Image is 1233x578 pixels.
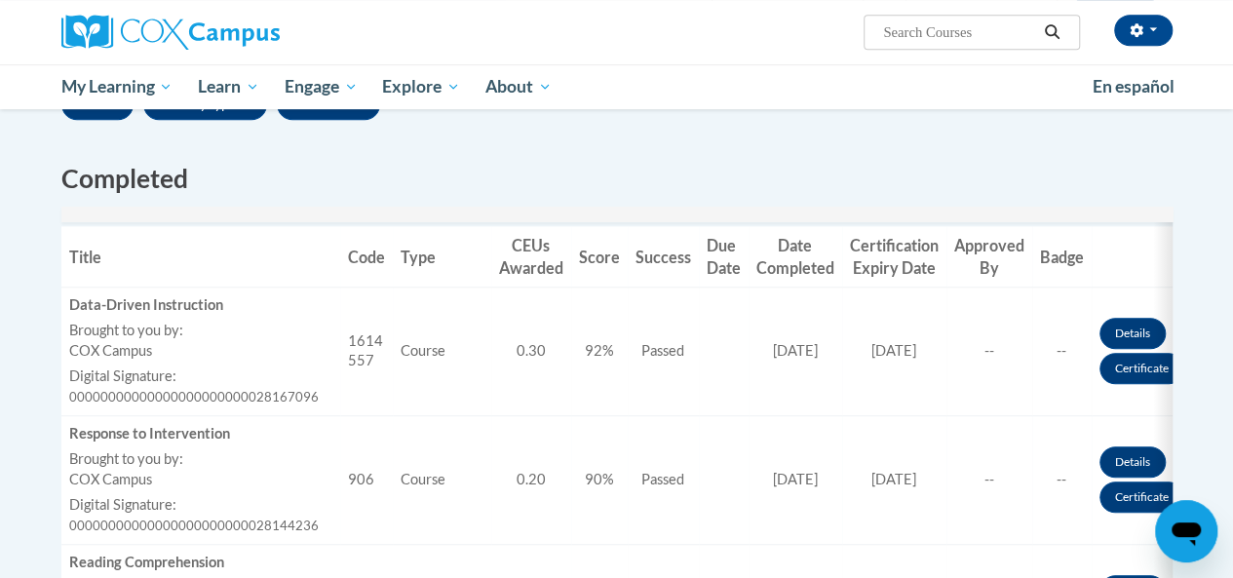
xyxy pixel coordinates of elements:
a: Certificate [1099,353,1184,384]
a: Certificate [1099,482,1184,513]
div: Response to Intervention [69,424,332,444]
span: [DATE] [773,342,818,359]
th: Code [340,226,393,288]
td: -- [946,415,1032,544]
th: Title [61,226,340,288]
a: En español [1080,66,1187,107]
span: 92% [585,342,614,359]
div: Main menu [47,64,1187,109]
th: Date Completed [749,226,842,288]
td: 1614557 [340,288,393,416]
span: Learn [198,75,259,98]
span: [DATE] [871,471,916,487]
div: 0.20 [499,470,563,490]
td: Actions [1092,415,1198,544]
th: Approved By [946,226,1032,288]
span: [DATE] [871,342,916,359]
td: Actions [1092,288,1198,416]
span: Engage [285,75,358,98]
img: Cox Campus [61,15,280,50]
td: Passed [628,288,699,416]
iframe: Button to launch messaging window [1155,500,1217,562]
th: Score [571,226,628,288]
span: Explore [382,75,460,98]
th: Actions [1092,226,1198,288]
span: 00000000000000000000000028144236 [69,518,319,533]
div: Data-Driven Instruction [69,295,332,316]
a: Explore [369,64,473,109]
a: Details button [1099,446,1166,478]
th: Due Date [699,226,749,288]
span: About [485,75,552,98]
th: CEUs Awarded [491,226,571,288]
label: Brought to you by: [69,449,332,470]
td: Course [393,288,491,416]
span: En español [1093,76,1175,96]
th: Success [628,226,699,288]
a: Details button [1099,318,1166,349]
a: My Learning [49,64,186,109]
button: Account Settings [1114,15,1173,46]
h2: Completed [61,161,1173,197]
td: -- [946,288,1032,416]
span: COX Campus [69,471,152,487]
label: Brought to you by: [69,321,332,341]
button: Search [1037,20,1066,44]
th: Badge [1032,226,1092,288]
span: COX Campus [69,342,152,359]
a: Engage [272,64,370,109]
a: Cox Campus [61,15,412,50]
label: Digital Signature: [69,495,332,516]
div: Reading Comprehension [69,553,332,573]
td: 906 [340,415,393,544]
a: About [473,64,564,109]
td: Passed [628,415,699,544]
td: -- [1032,288,1092,416]
span: 00000000000000000000000028167096 [69,389,319,405]
th: Type [393,226,491,288]
th: Certification Expiry Date [842,226,946,288]
input: Search Courses [881,20,1037,44]
td: -- [1032,415,1092,544]
td: Course [393,415,491,544]
span: My Learning [60,75,173,98]
span: [DATE] [773,471,818,487]
div: 0.30 [499,341,563,362]
span: 90% [585,471,614,487]
a: Learn [185,64,272,109]
label: Digital Signature: [69,366,332,387]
